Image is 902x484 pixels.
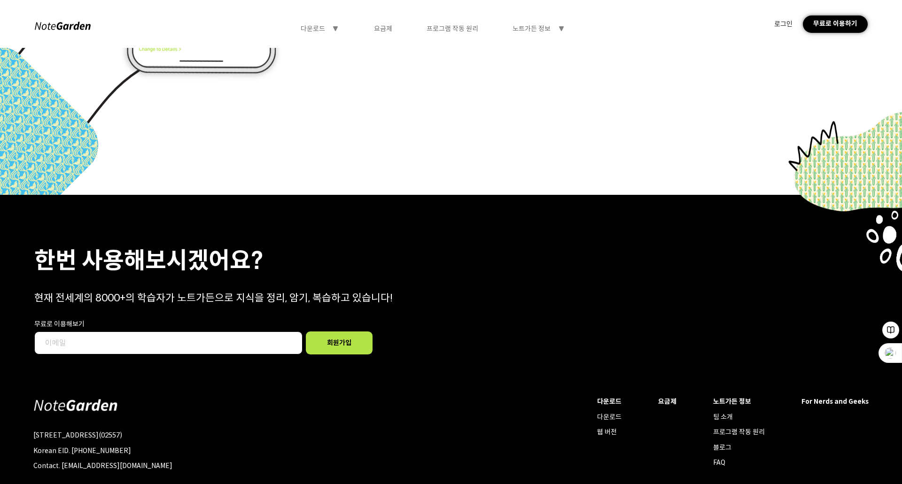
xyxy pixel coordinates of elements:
[658,397,676,406] div: 요금제
[34,246,867,276] div: 한번 사용해보시겠어요?
[306,331,373,354] div: 회원가입
[597,428,622,436] div: 웹 버전
[33,461,305,470] div: Contact. [EMAIL_ADDRESS][DOMAIN_NAME]
[374,24,392,33] div: 요금제
[713,428,765,436] div: 프로그램 작동 원리
[713,397,765,406] div: 노트가든 정보
[33,431,305,439] div: [STREET_ADDRESS](02557)
[801,397,869,406] div: For Nerds and Geeks
[513,24,551,33] div: 노트가든 정보
[427,24,478,33] div: 프로그램 작동 원리
[301,24,325,33] div: 다운로드
[34,331,303,354] input: 이메일
[713,458,765,467] div: FAQ
[33,446,305,455] div: Korean EID. [PHONE_NUMBER]
[597,397,622,406] div: 다운로드
[597,413,622,421] div: 다운로드
[34,292,867,305] div: 현재 전세계의 8000+의 학습자가 노트가든으로 지식을 정리, 암기, 복습하고 있습니다!
[34,320,867,328] div: 무료로 이용해보기
[774,20,793,28] div: 로그인
[713,413,765,421] div: 팀 소개
[713,443,765,452] div: 블로그
[803,15,867,33] div: 무료로 이용하기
